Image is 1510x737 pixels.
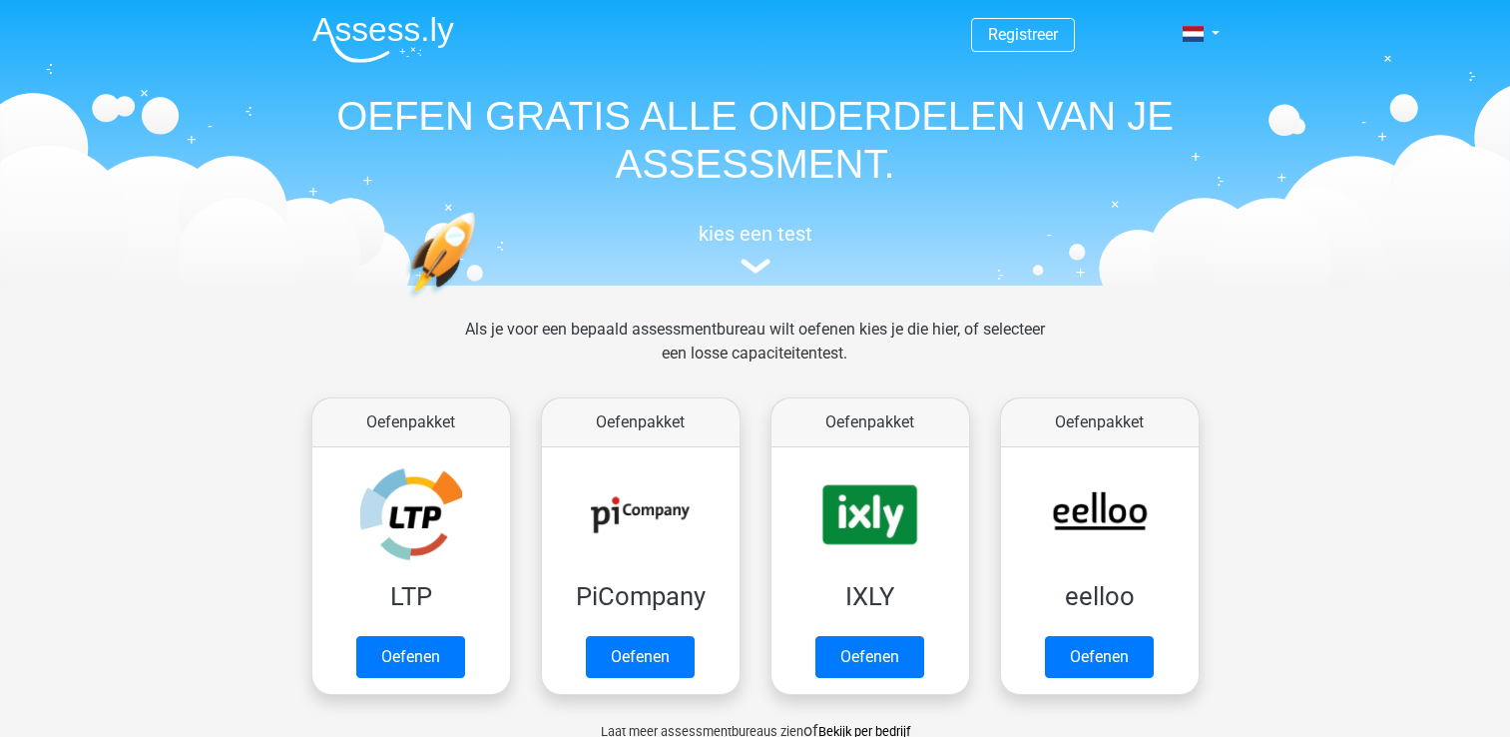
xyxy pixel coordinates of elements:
[741,259,770,274] img: assessment
[296,222,1215,275] a: kies een test
[449,318,1061,389] div: Als je voor een bepaald assessmentbureau wilt oefenen kies je die hier, of selecteer een losse ca...
[406,212,553,392] img: oefenen
[356,636,465,678] a: Oefenen
[312,16,454,63] img: Assessly
[1045,636,1154,678] a: Oefenen
[988,25,1058,44] a: Registreer
[296,222,1215,246] h5: kies een test
[815,636,924,678] a: Oefenen
[296,92,1215,188] h1: OEFEN GRATIS ALLE ONDERDELEN VAN JE ASSESSMENT.
[586,636,695,678] a: Oefenen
